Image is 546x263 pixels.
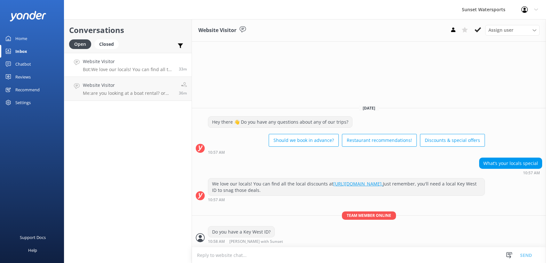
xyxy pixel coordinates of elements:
span: Sep 13 2025 09:54am (UTC -05:00) America/Cancun [179,90,187,96]
h4: Website Visitor [83,82,174,89]
strong: 10:57 AM [523,171,540,175]
p: Bot: We love our locals! You can find all the local discounts at [URL][DOMAIN_NAME]. Just remembe... [83,67,174,72]
span: Assign user [488,27,513,34]
div: Hey there 👋 Do you have any questions about any of our trips? [208,117,352,127]
h2: Conversations [69,24,187,36]
div: Sep 13 2025 09:58am (UTC -05:00) America/Cancun [208,239,304,244]
div: Home [15,32,27,45]
div: Assign User [485,25,540,35]
div: Support Docs [20,231,46,244]
a: Open [69,40,94,47]
div: Closed [94,39,119,49]
div: Chatbot [15,58,31,70]
span: Team member online [342,211,396,219]
strong: 10:57 AM [208,198,225,202]
div: Recommend [15,83,40,96]
img: yonder-white-logo.png [10,11,46,21]
div: Help [28,244,37,257]
div: Sep 13 2025 09:57am (UTC -05:00) America/Cancun [208,150,485,154]
a: Closed [94,40,122,47]
button: Should we book in advance? [269,134,339,147]
div: Reviews [15,70,31,83]
div: Sep 13 2025 09:57am (UTC -05:00) America/Cancun [208,197,485,202]
button: Discounts & special offers [420,134,485,147]
div: Do you have a Key West ID? [208,226,274,237]
a: [URL][DOMAIN_NAME]. [333,181,383,187]
p: Me: are you looking at a boat rental? or going out on one of our excursions? [83,90,174,96]
span: [PERSON_NAME] with Sunset [229,240,283,244]
div: Sep 13 2025 09:57am (UTC -05:00) America/Cancun [479,170,542,175]
a: Website VisitorBot:We love our locals! You can find all the local discounts at [URL][DOMAIN_NAME]... [64,53,192,77]
button: Restaurant recommendations! [342,134,417,147]
h3: Website Visitor [198,26,236,35]
div: Inbox [15,45,27,58]
div: We love our locals! You can find all the local discounts at Just remember, you'll need a local Ke... [208,178,485,195]
h4: Website Visitor [83,58,174,65]
a: Website VisitorMe:are you looking at a boat rental? or going out on one of our excursions?36m [64,77,192,101]
strong: 10:58 AM [208,240,225,244]
span: [DATE] [359,105,379,111]
span: Sep 13 2025 09:57am (UTC -05:00) America/Cancun [179,66,187,72]
div: Open [69,39,91,49]
div: Settings [15,96,31,109]
strong: 10:57 AM [208,151,225,154]
div: What’s your locals special [479,158,542,169]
